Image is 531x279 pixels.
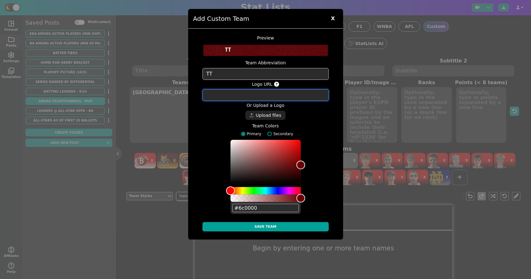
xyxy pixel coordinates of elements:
h5: Logo URL [203,82,329,87]
div: Color [231,140,301,183]
h5: Team Colors [203,123,329,129]
input: Secondary [268,132,272,136]
input: Primary [241,132,245,136]
span: X [328,14,338,23]
label: Primary [238,131,261,137]
button: Save Team [203,222,329,232]
h5: Or Upload a Logo [203,103,329,108]
div: Hue [231,187,301,194]
div: Alpha [231,194,301,202]
h5: Add Custom Team [193,14,249,23]
label: Secondary [264,131,293,137]
span: TT [225,46,231,53]
h5: Preview [193,35,338,41]
h5: Team Abbreviation [203,60,329,66]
